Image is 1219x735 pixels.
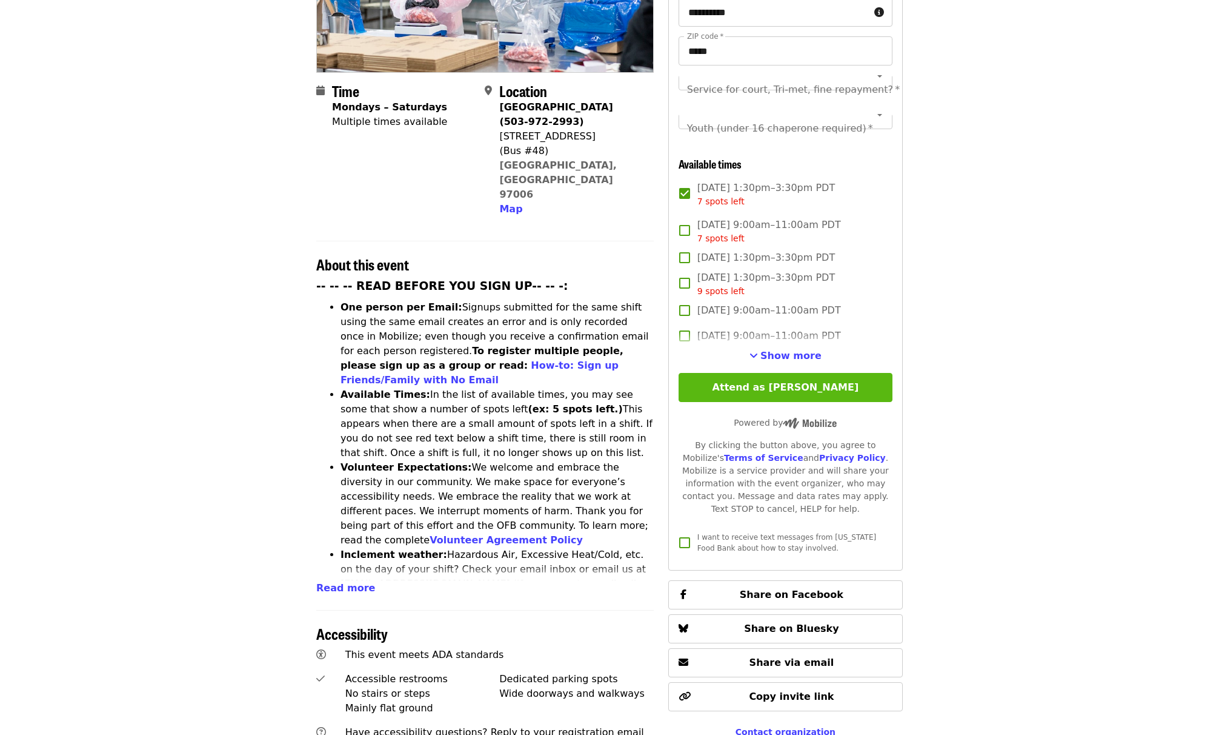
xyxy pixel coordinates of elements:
span: 9 spots left [697,286,745,296]
span: Powered by [734,418,837,428]
span: 7 spots left [697,233,745,243]
span: Share via email [749,657,834,668]
span: I want to receive text messages from [US_STATE] Food Bank about how to stay involved. [697,533,876,552]
div: By clicking the button above, you agree to Mobilize's and . Mobilize is a service provider and wi... [679,439,892,515]
strong: To register multiple people, please sign up as a group or read: [340,345,623,371]
button: Map [499,202,522,216]
li: Hazardous Air, Excessive Heat/Cold, etc. on the day of your shift? Check your email inbox or emai... [340,548,654,620]
li: In the list of available times, you may see some that show a number of spots left This appears wh... [340,388,654,460]
li: We welcome and embrace the diversity in our community. We make space for everyone’s accessibility... [340,460,654,548]
strong: Available Times: [340,389,430,400]
i: universal-access icon [316,649,326,660]
div: Mainly flat ground [345,701,500,716]
button: Open [871,106,888,123]
div: Multiple times available [332,115,447,129]
i: map-marker-alt icon [485,85,492,96]
button: Share via email [668,648,903,677]
a: How-to: Sign up Friends/Family with No Email [340,360,619,386]
div: Wide doorways and walkways [499,686,654,701]
input: ZIP code [679,36,892,65]
strong: [GEOGRAPHIC_DATA] (503-972-2993) [499,101,613,127]
strong: One person per Email: [340,301,462,313]
span: Share on Facebook [740,589,843,600]
span: Available times [679,156,742,172]
li: Signups submitted for the same shift using the same email creates an error and is only recorded o... [340,300,654,388]
span: [DATE] 1:30pm–3:30pm PDT [697,250,835,265]
span: Share on Bluesky [744,623,839,634]
a: Volunteer Agreement Policy [430,534,583,546]
span: [DATE] 9:00am–11:00am PDT [697,329,841,343]
a: [GEOGRAPHIC_DATA], [GEOGRAPHIC_DATA] 97006 [499,159,617,200]
button: Copy invite link [668,682,903,711]
span: This event meets ADA standards [345,649,504,660]
strong: (ex: 5 spots left.) [528,403,622,415]
button: Share on Facebook [668,580,903,609]
span: [DATE] 9:00am–11:00am PDT [697,218,841,245]
span: Location [499,80,547,101]
div: [STREET_ADDRESS] [499,129,643,144]
span: [DATE] 1:30pm–3:30pm PDT [697,181,835,208]
i: circle-info icon [874,7,884,18]
strong: Mondays – Saturdays [332,101,447,113]
span: [DATE] 1:30pm–3:30pm PDT [697,270,835,298]
span: About this event [316,253,409,275]
span: 7 spots left [697,196,745,206]
div: Accessible restrooms [345,672,500,686]
div: Dedicated parking spots [499,672,654,686]
a: Terms of Service [724,453,803,463]
span: [DATE] 9:00am–11:00am PDT [697,303,841,318]
img: Powered by Mobilize [783,418,837,429]
div: No stairs or steps [345,686,500,701]
button: Share on Bluesky [668,614,903,643]
a: Privacy Policy [819,453,886,463]
span: Copy invite link [749,691,834,702]
button: Read more [316,581,375,596]
strong: -- -- -- READ BEFORE YOU SIGN UP-- -- -: [316,280,568,292]
strong: Volunteer Expectations: [340,461,472,473]
button: Attend as [PERSON_NAME] [679,373,892,402]
i: calendar icon [316,85,325,96]
span: Time [332,80,359,101]
span: Accessibility [316,623,388,644]
div: (Bus #48) [499,144,643,158]
label: ZIP code [687,33,723,40]
strong: Inclement weather: [340,549,447,560]
i: check icon [316,673,325,685]
button: See more timeslots [749,349,822,363]
button: Open [871,67,888,84]
span: Show more [760,350,822,361]
span: Read more [316,582,375,594]
span: Map [499,203,522,215]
